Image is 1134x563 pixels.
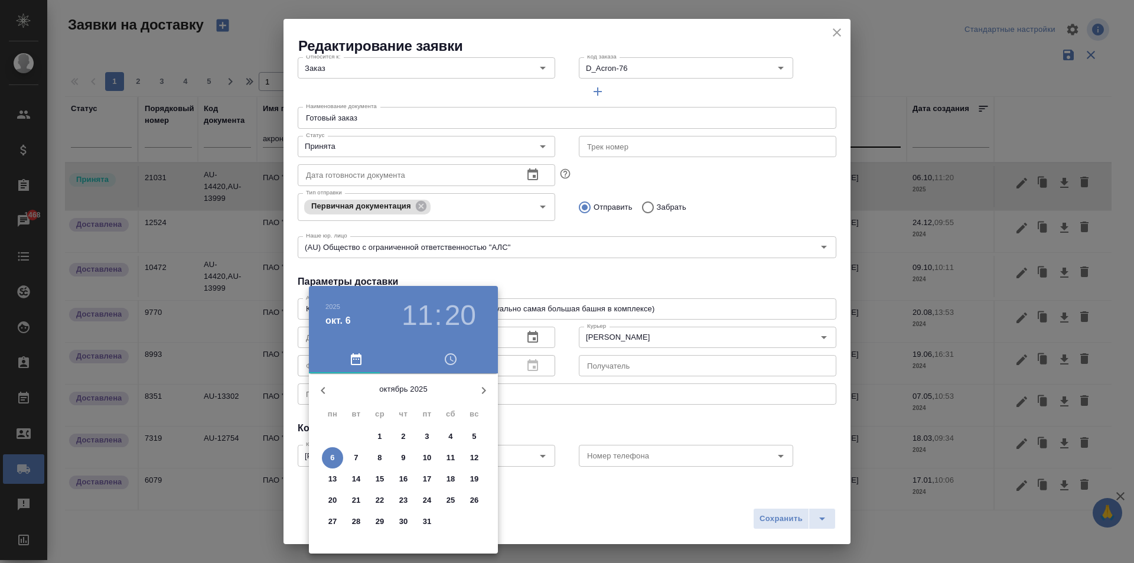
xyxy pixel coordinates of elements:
p: 6 [330,452,334,464]
button: 18 [440,468,461,490]
button: 7 [346,447,367,468]
button: 11 [440,447,461,468]
button: 13 [322,468,343,490]
span: вт [346,408,367,420]
p: 7 [354,452,358,464]
button: 27 [322,511,343,532]
button: 10 [416,447,438,468]
button: 16 [393,468,414,490]
p: 9 [401,452,405,464]
p: 2 [401,431,405,442]
span: ср [369,408,390,420]
p: 8 [377,452,382,464]
button: 24 [416,490,438,511]
p: 23 [399,494,408,506]
button: 17 [416,468,438,490]
p: 29 [376,516,384,528]
p: 27 [328,516,337,528]
button: 22 [369,490,390,511]
p: 17 [423,473,432,485]
span: пт [416,408,438,420]
p: 19 [470,473,479,485]
button: 8 [369,447,390,468]
button: 12 [464,447,485,468]
button: 25 [440,490,461,511]
p: 12 [470,452,479,464]
p: 5 [472,431,476,442]
p: 26 [470,494,479,506]
button: окт. 6 [325,314,351,328]
button: 9 [393,447,414,468]
p: 22 [376,494,384,506]
button: 26 [464,490,485,511]
p: 13 [328,473,337,485]
button: 6 [322,447,343,468]
p: 15 [376,473,384,485]
p: 25 [447,494,455,506]
p: 1 [377,431,382,442]
p: 31 [423,516,432,528]
button: 2025 [325,303,340,310]
button: 28 [346,511,367,532]
button: 20 [322,490,343,511]
button: 20 [445,299,476,332]
button: 2 [393,426,414,447]
p: 24 [423,494,432,506]
button: 21 [346,490,367,511]
button: 3 [416,426,438,447]
h3: : [434,299,442,332]
button: 29 [369,511,390,532]
p: 21 [352,494,361,506]
p: 14 [352,473,361,485]
button: 31 [416,511,438,532]
p: 16 [399,473,408,485]
p: октябрь 2025 [337,383,470,395]
button: 19 [464,468,485,490]
p: 20 [328,494,337,506]
p: 28 [352,516,361,528]
button: 5 [464,426,485,447]
button: 14 [346,468,367,490]
span: вс [464,408,485,420]
button: 4 [440,426,461,447]
button: 11 [402,299,433,332]
p: 30 [399,516,408,528]
span: пн [322,408,343,420]
button: 15 [369,468,390,490]
button: 23 [393,490,414,511]
p: 11 [447,452,455,464]
p: 10 [423,452,432,464]
p: 4 [448,431,452,442]
button: 30 [393,511,414,532]
p: 18 [447,473,455,485]
button: 1 [369,426,390,447]
p: 3 [425,431,429,442]
span: чт [393,408,414,420]
span: сб [440,408,461,420]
